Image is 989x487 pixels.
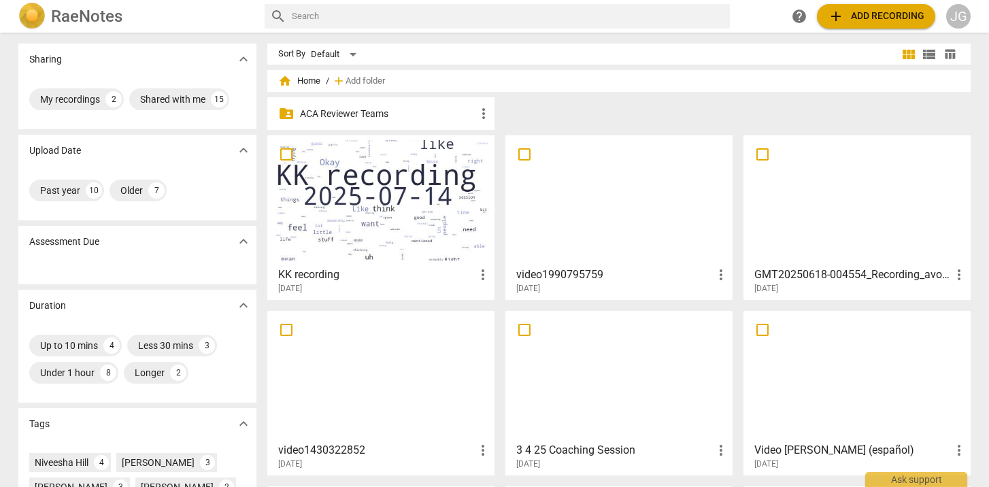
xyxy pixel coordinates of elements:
div: 4 [103,337,120,354]
div: [PERSON_NAME] [122,456,195,469]
button: Show more [233,295,254,316]
button: Show more [233,231,254,252]
button: Show more [233,414,254,434]
div: Up to 10 mins [40,339,98,352]
a: GMT20250618-004554_Recording_avo_1280x720[DATE] [748,140,966,294]
div: Sort By [278,49,305,59]
div: Less 30 mins [138,339,193,352]
span: [DATE] [754,283,778,295]
a: LogoRaeNotes [18,3,254,30]
span: expand_more [235,142,252,158]
span: [DATE] [754,458,778,470]
span: Home [278,74,320,88]
h3: Video Laura (español) [754,442,951,458]
span: [DATE] [278,283,302,295]
p: Upload Date [29,144,81,158]
div: 2 [170,365,186,381]
span: more_vert [951,442,967,458]
div: 4 [94,455,109,470]
div: Ask support [865,472,967,487]
span: [DATE] [516,283,540,295]
span: more_vert [475,105,492,122]
span: expand_more [235,233,252,250]
span: view_module [901,46,917,63]
button: Show more [233,140,254,161]
span: home [278,74,292,88]
p: Sharing [29,52,62,67]
img: Logo [18,3,46,30]
div: 2 [105,91,122,107]
div: 3 [200,455,215,470]
h3: 3 4 25 Coaching Session [516,442,713,458]
span: view_list [921,46,937,63]
div: Older [120,184,143,197]
span: / [326,76,329,86]
span: more_vert [475,442,491,458]
input: Search [292,5,724,27]
div: Longer [135,366,165,380]
p: Tags [29,417,50,431]
span: expand_more [235,297,252,314]
span: table_chart [943,48,956,61]
div: Under 1 hour [40,366,95,380]
div: 15 [211,91,227,107]
div: 7 [148,182,165,199]
div: Default [311,44,361,65]
p: Duration [29,299,66,313]
h3: video1430322852 [278,442,475,458]
button: Table view [939,44,960,65]
a: video1990795759[DATE] [510,140,728,294]
div: 10 [86,182,102,199]
span: expand_more [235,416,252,432]
p: Assessment Due [29,235,99,249]
p: ACA Reviewer Teams [300,107,475,121]
button: Show more [233,49,254,69]
span: more_vert [475,267,491,283]
a: KK recording[DATE] [272,140,490,294]
div: Shared with me [140,93,205,106]
div: 8 [100,365,116,381]
h2: RaeNotes [51,7,122,26]
span: Add recording [828,8,924,24]
span: add [332,74,346,88]
button: Upload [817,4,935,29]
span: folder_shared [278,105,295,122]
a: Help [787,4,811,29]
span: more_vert [713,267,729,283]
a: video1430322852[DATE] [272,316,490,469]
h3: GMT20250618-004554_Recording_avo_1280x720 [754,267,951,283]
span: more_vert [951,267,967,283]
h3: KK recording [278,267,475,283]
div: Past year [40,184,80,197]
span: help [791,8,807,24]
div: Niveesha Hill [35,456,88,469]
span: Add folder [346,76,385,86]
span: search [270,8,286,24]
span: [DATE] [278,458,302,470]
span: add [828,8,844,24]
a: 3 4 25 Coaching Session[DATE] [510,316,728,469]
span: [DATE] [516,458,540,470]
h3: video1990795759 [516,267,713,283]
span: expand_more [235,51,252,67]
button: List view [919,44,939,65]
button: JG [946,4,971,29]
a: Video [PERSON_NAME] (español)[DATE] [748,316,966,469]
div: My recordings [40,93,100,106]
div: 3 [199,337,215,354]
span: more_vert [713,442,729,458]
button: Tile view [899,44,919,65]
